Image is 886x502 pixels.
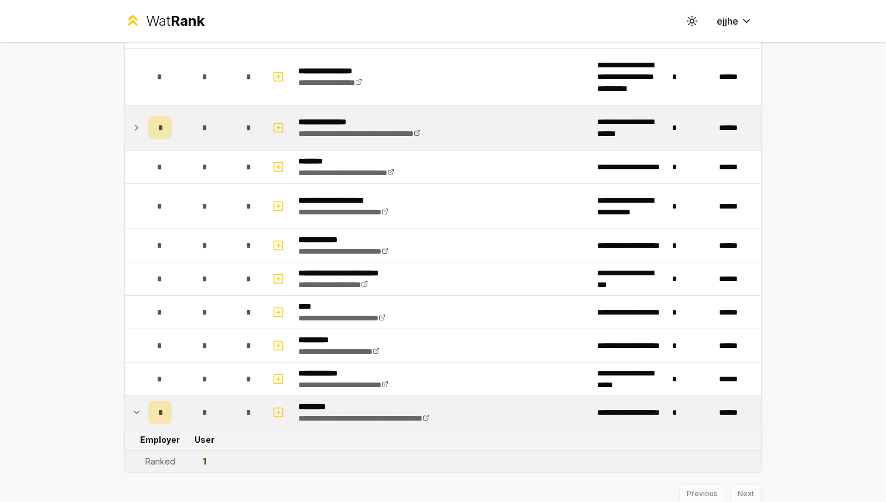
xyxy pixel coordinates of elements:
div: Ranked [145,456,175,467]
span: ejjhe [717,14,738,28]
div: Wat [146,12,205,30]
div: 1 [203,456,206,467]
td: User [176,429,233,450]
td: Employer [144,429,176,450]
a: WatRank [124,12,205,30]
span: Rank [171,12,205,29]
button: ejjhe [707,11,762,32]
